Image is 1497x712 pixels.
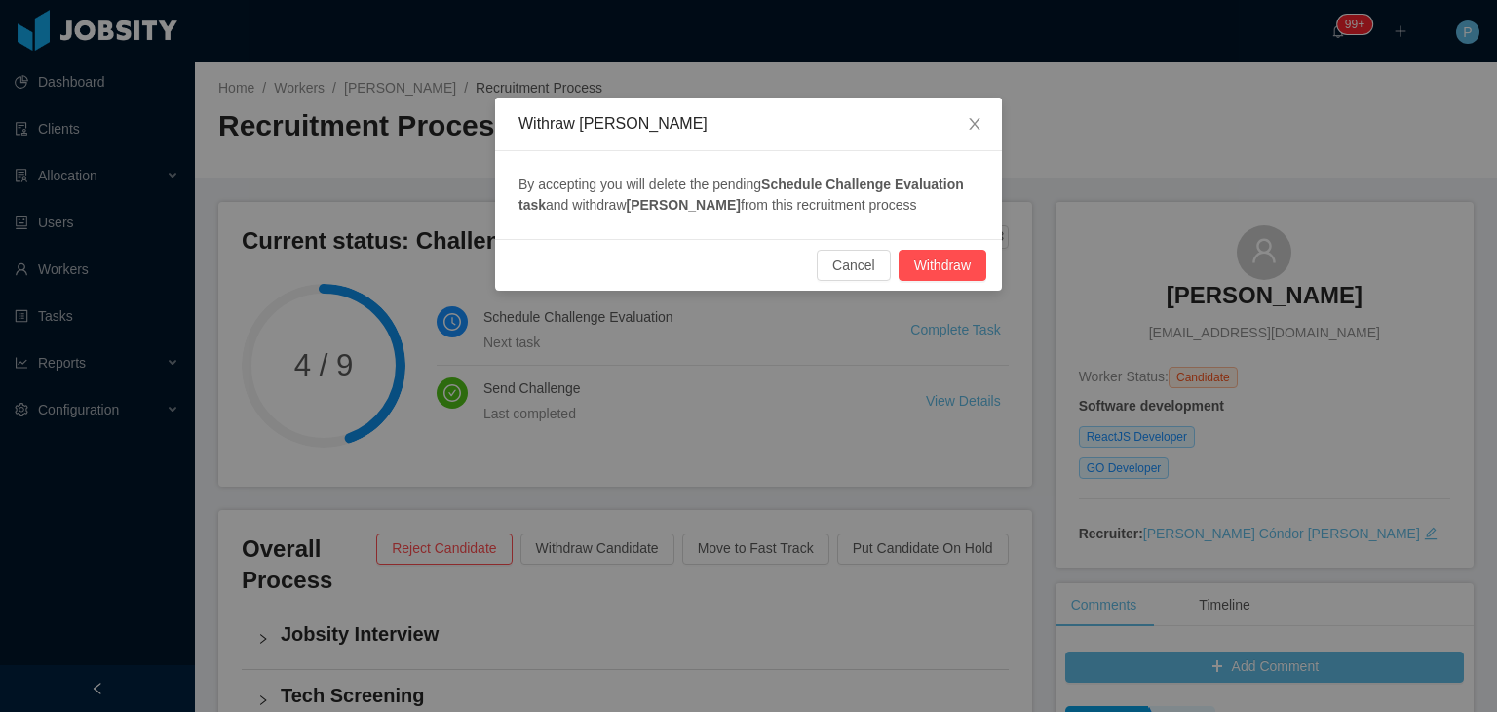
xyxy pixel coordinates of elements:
[899,250,986,281] button: Withdraw
[947,98,1002,152] button: Close
[518,177,761,192] span: By accepting you will delete the pending
[741,197,917,213] span: from this recruitment process
[817,250,891,281] button: Cancel
[546,197,627,213] span: and withdraw
[967,116,982,132] i: icon: close
[518,113,979,135] div: Withraw [PERSON_NAME]
[627,197,741,213] strong: [PERSON_NAME]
